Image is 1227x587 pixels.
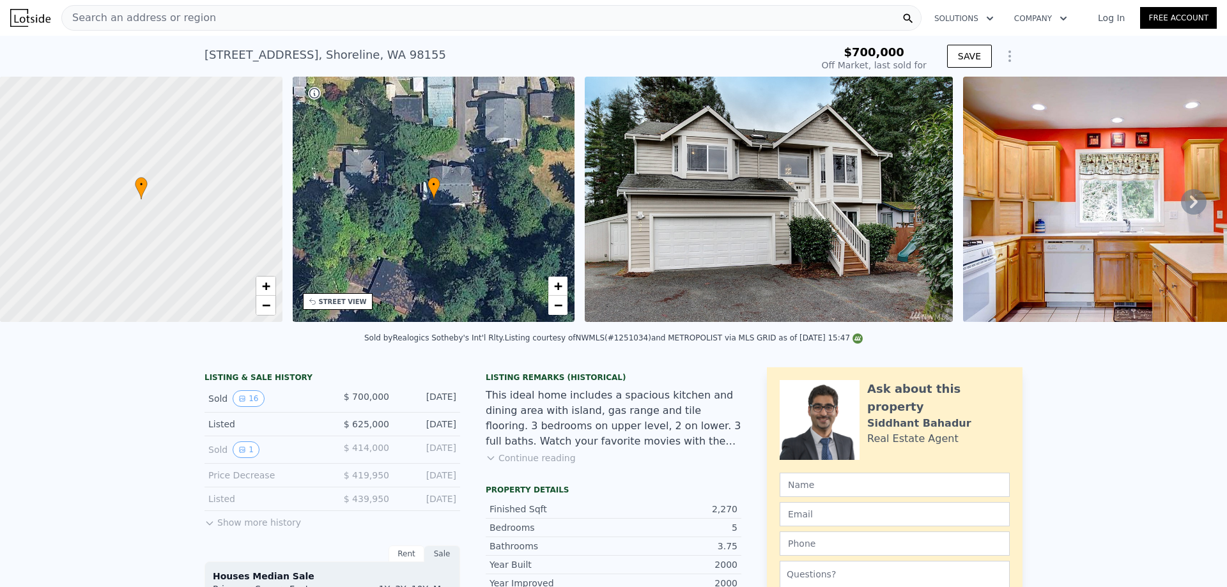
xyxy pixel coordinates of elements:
[1004,7,1077,30] button: Company
[490,521,613,534] div: Bedrooms
[486,452,576,464] button: Continue reading
[585,77,953,322] img: Sale: 118324150 Parcel: 97834469
[208,441,322,458] div: Sold
[867,380,1010,416] div: Ask about this property
[822,59,927,72] div: Off Market, last sold for
[867,416,971,431] div: Siddhant Bahadur
[486,372,741,383] div: Listing Remarks (Historical)
[364,333,505,342] div: Sold by Realogics Sotheby's Int'l Rlty .
[486,388,741,449] div: This ideal home includes a spacious kitchen and dining area with island, gas range and tile floor...
[505,333,863,342] div: Listing courtesy of NWMLS (#1251034) and METROPOLIST via MLS GRID as of [DATE] 15:47
[135,179,148,190] span: •
[233,390,264,407] button: View historical data
[554,297,562,313] span: −
[613,503,737,515] div: 2,270
[319,297,367,307] div: STREET VIEW
[208,492,322,505] div: Listed
[548,277,567,296] a: Zoom in
[844,45,904,59] span: $700,000
[548,296,567,315] a: Zoom out
[62,10,216,26] span: Search an address or region
[428,179,440,190] span: •
[213,570,452,583] div: Houses Median Sale
[867,431,959,446] div: Real Estate Agent
[135,177,148,199] div: •
[344,494,389,504] span: $ 439,950
[490,558,613,571] div: Year Built
[924,7,1004,30] button: Solutions
[554,278,562,294] span: +
[853,333,863,344] img: NWMLS Logo
[780,473,1010,497] input: Name
[490,503,613,515] div: Finished Sqft
[256,296,275,315] a: Zoom out
[486,485,741,495] div: Property details
[399,441,456,458] div: [DATE]
[344,392,389,402] span: $ 700,000
[204,46,446,64] div: [STREET_ADDRESS] , Shoreline , WA 98155
[399,492,456,505] div: [DATE]
[344,419,389,429] span: $ 625,000
[490,540,613,553] div: Bathrooms
[204,372,460,385] div: LISTING & SALE HISTORY
[204,511,301,529] button: Show more history
[399,390,456,407] div: [DATE]
[389,545,424,562] div: Rent
[233,441,259,458] button: View historical data
[613,521,737,534] div: 5
[613,540,737,553] div: 3.75
[10,9,50,27] img: Lotside
[997,43,1022,69] button: Show Options
[344,443,389,453] span: $ 414,000
[261,278,270,294] span: +
[399,469,456,482] div: [DATE]
[428,177,440,199] div: •
[208,418,322,431] div: Listed
[780,531,1010,556] input: Phone
[399,418,456,431] div: [DATE]
[256,277,275,296] a: Zoom in
[424,545,460,562] div: Sale
[780,502,1010,526] input: Email
[947,45,992,68] button: SAVE
[208,390,322,407] div: Sold
[344,470,389,480] span: $ 419,950
[1083,11,1140,24] a: Log In
[208,469,322,482] div: Price Decrease
[613,558,737,571] div: 2000
[261,297,270,313] span: −
[1140,7,1217,29] a: Free Account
